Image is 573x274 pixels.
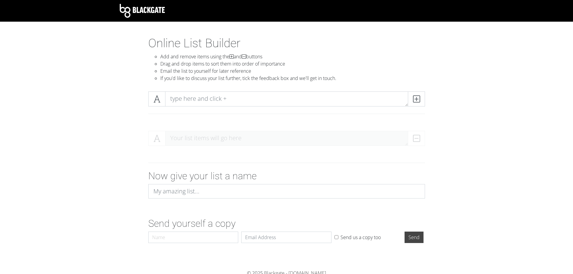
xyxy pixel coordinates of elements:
input: Send [405,232,424,243]
input: My amazing list... [148,184,425,199]
img: Blackgate [120,4,165,18]
li: Add and remove items using the and buttons [160,53,425,60]
h2: Send yourself a copy [148,218,425,229]
input: Name [148,232,239,243]
li: Drag and drop items to sort them into order of importance [160,60,425,67]
li: Email the list to yourself for later reference [160,67,425,75]
li: If you'd like to discuss your list further, tick the feedback box and we'll get in touch. [160,75,425,82]
h2: Now give your list a name [148,170,425,182]
input: Email Address [241,232,331,243]
label: Send us a copy too [340,234,381,241]
h1: Online List Builder [148,36,425,51]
